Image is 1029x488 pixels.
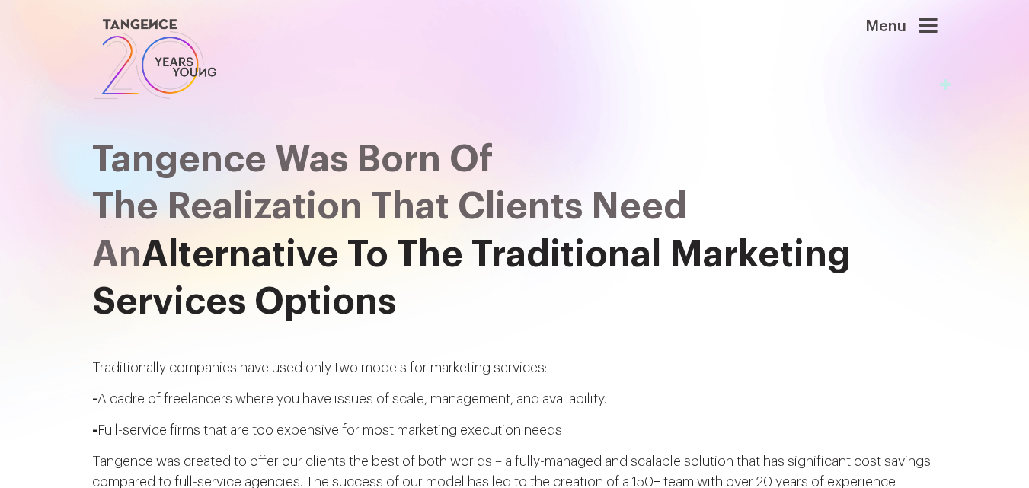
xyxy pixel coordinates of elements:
[92,423,97,437] span: -
[92,15,219,103] img: logo SVG
[92,358,938,378] p: Traditionally companies have used only two models for marketing services:
[92,389,938,410] p: A cadre of freelancers where you have issues of scale, management, and availability.
[92,420,938,441] p: Full-service firms that are too expensive for most marketing execution needs
[92,136,938,327] h2: Alternative To The Traditional Marketing Services Options
[92,141,687,273] span: Tangence Was Born Of the realization that clients need an
[92,392,97,406] span: -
